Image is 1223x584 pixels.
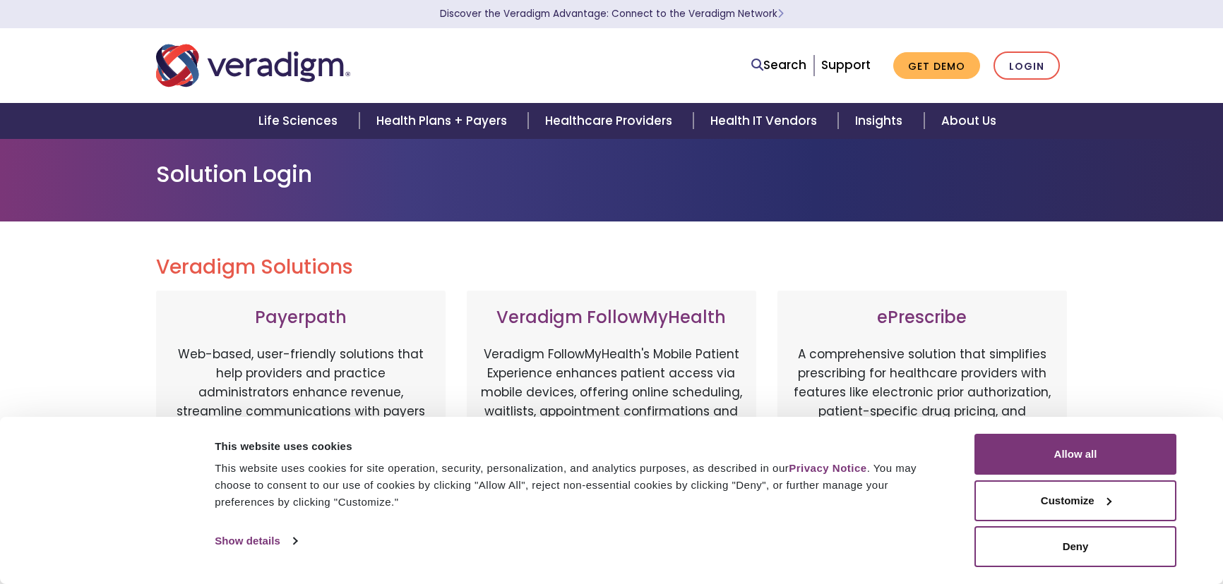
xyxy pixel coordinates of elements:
[994,51,1060,80] a: Login
[156,161,1067,188] h1: Solution Login
[893,52,980,80] a: Get Demo
[215,460,943,511] div: This website uses cookies for site operation, security, personalization, and analytics purposes, ...
[693,103,838,139] a: Health IT Vendors
[792,345,1053,493] p: A comprehensive solution that simplifies prescribing for healthcare providers with features like ...
[777,7,784,20] span: Learn More
[751,56,806,75] a: Search
[215,530,297,552] a: Show details
[481,308,742,328] h3: Veradigm FollowMyHealth
[156,255,1067,279] h2: Veradigm Solutions
[170,345,431,493] p: Web-based, user-friendly solutions that help providers and practice administrators enhance revenu...
[789,462,866,474] a: Privacy Notice
[481,345,742,479] p: Veradigm FollowMyHealth's Mobile Patient Experience enhances patient access via mobile devices, o...
[821,56,871,73] a: Support
[974,480,1176,521] button: Customize
[241,103,359,139] a: Life Sciences
[792,308,1053,328] h3: ePrescribe
[440,7,784,20] a: Discover the Veradigm Advantage: Connect to the Veradigm NetworkLearn More
[924,103,1013,139] a: About Us
[838,103,924,139] a: Insights
[974,526,1176,567] button: Deny
[974,434,1176,475] button: Allow all
[215,438,943,455] div: This website uses cookies
[156,42,350,89] img: Veradigm logo
[170,308,431,328] h3: Payerpath
[528,103,693,139] a: Healthcare Providers
[359,103,528,139] a: Health Plans + Payers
